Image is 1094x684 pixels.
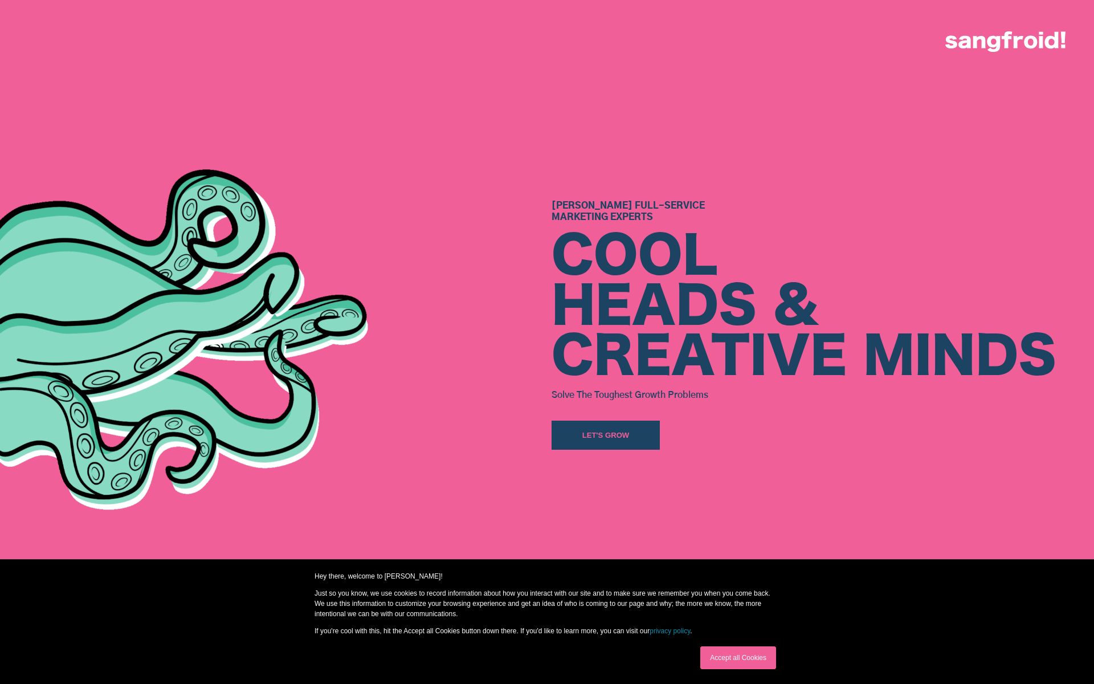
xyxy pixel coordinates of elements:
[945,31,1066,52] img: logo
[700,646,776,669] a: Accept all Cookies
[315,588,779,619] p: Just so you know, we use cookies to record information about how you interact with our site and t...
[582,430,630,441] div: Let's Grow
[552,233,1056,383] div: COOL HEADS & CREATIVE MINDS
[552,385,1056,402] h3: Solve The Toughest Growth Problems
[552,421,660,450] a: Let's Grow
[315,626,779,636] p: If you're cool with this, hit the Accept all Cookies button down there. If you'd like to learn mo...
[315,571,779,581] p: Hey there, welcome to [PERSON_NAME]!
[552,200,1056,224] h1: [PERSON_NAME] Full-Service Marketing Experts
[650,627,690,635] a: privacy policy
